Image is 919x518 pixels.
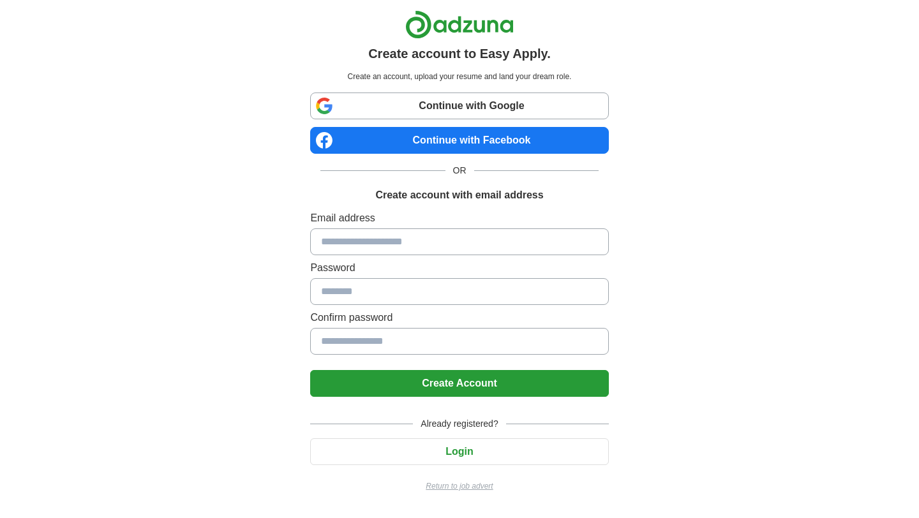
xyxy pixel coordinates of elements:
a: Continue with Google [310,93,608,119]
label: Password [310,260,608,276]
label: Confirm password [310,310,608,325]
a: Continue with Facebook [310,127,608,154]
p: Create an account, upload your resume and land your dream role. [313,71,606,82]
a: Return to job advert [310,480,608,492]
label: Email address [310,211,608,226]
img: Adzuna logo [405,10,514,39]
a: Login [310,446,608,457]
span: OR [445,164,474,177]
span: Already registered? [413,417,505,431]
h1: Create account to Easy Apply. [368,44,551,63]
h1: Create account with email address [375,188,543,203]
button: Login [310,438,608,465]
button: Create Account [310,370,608,397]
